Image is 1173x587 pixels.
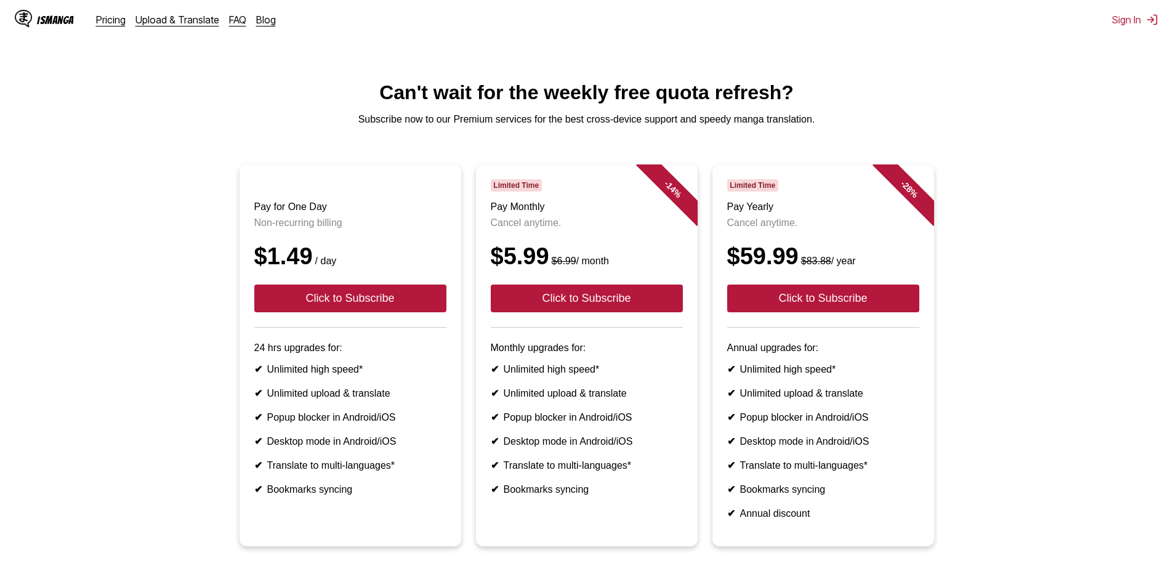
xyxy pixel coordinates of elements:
[491,436,499,447] b: ✔
[549,256,609,266] small: / month
[254,460,262,471] b: ✔
[254,484,446,495] li: Bookmarks syncing
[254,387,446,399] li: Unlimited upload & translate
[727,459,919,471] li: Translate to multi-languages*
[254,285,446,312] button: Click to Subscribe
[727,508,919,519] li: Annual discount
[15,10,96,30] a: IsManga LogoIsManga
[254,484,262,495] b: ✔
[491,342,683,354] p: Monthly upgrades for:
[727,484,919,495] li: Bookmarks syncing
[727,436,735,447] b: ✔
[491,285,683,312] button: Click to Subscribe
[491,243,683,270] div: $5.99
[10,114,1163,125] p: Subscribe now to our Premium services for the best cross-device support and speedy manga translat...
[15,10,32,27] img: IsManga Logo
[727,388,735,399] b: ✔
[727,342,919,354] p: Annual upgrades for:
[135,14,219,26] a: Upload & Translate
[727,363,919,375] li: Unlimited high speed*
[727,243,919,270] div: $59.99
[801,256,831,266] s: $83.88
[491,412,499,423] b: ✔
[727,217,919,229] p: Cancel anytime.
[727,411,919,423] li: Popup blocker in Android/iOS
[254,459,446,471] li: Translate to multi-languages*
[491,411,683,423] li: Popup blocker in Android/iOS
[491,459,683,471] li: Translate to multi-languages*
[254,342,446,354] p: 24 hrs upgrades for:
[727,285,919,312] button: Click to Subscribe
[254,217,446,229] p: Non-recurring billing
[635,152,709,226] div: - 14 %
[491,179,542,192] span: Limited Time
[872,152,946,226] div: - 28 %
[491,388,499,399] b: ✔
[491,201,683,213] h3: Pay Monthly
[1112,14,1158,26] button: Sign In
[254,364,262,374] b: ✔
[229,14,246,26] a: FAQ
[727,412,735,423] b: ✔
[552,256,576,266] s: $6.99
[491,435,683,447] li: Desktop mode in Android/iOS
[254,436,262,447] b: ✔
[491,484,683,495] li: Bookmarks syncing
[254,388,262,399] b: ✔
[491,217,683,229] p: Cancel anytime.
[727,460,735,471] b: ✔
[727,179,778,192] span: Limited Time
[37,14,74,26] div: IsManga
[491,387,683,399] li: Unlimited upload & translate
[727,508,735,519] b: ✔
[254,412,262,423] b: ✔
[799,256,856,266] small: / year
[254,243,446,270] div: $1.49
[256,14,276,26] a: Blog
[10,81,1163,104] h1: Can't wait for the weekly free quota refresh?
[727,387,919,399] li: Unlimited upload & translate
[491,364,499,374] b: ✔
[727,364,735,374] b: ✔
[254,201,446,213] h3: Pay for One Day
[1146,14,1158,26] img: Sign out
[491,484,499,495] b: ✔
[254,363,446,375] li: Unlimited high speed*
[313,256,337,266] small: / day
[727,201,919,213] h3: Pay Yearly
[254,435,446,447] li: Desktop mode in Android/iOS
[96,14,126,26] a: Pricing
[727,435,919,447] li: Desktop mode in Android/iOS
[727,484,735,495] b: ✔
[254,411,446,423] li: Popup blocker in Android/iOS
[491,460,499,471] b: ✔
[491,363,683,375] li: Unlimited high speed*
